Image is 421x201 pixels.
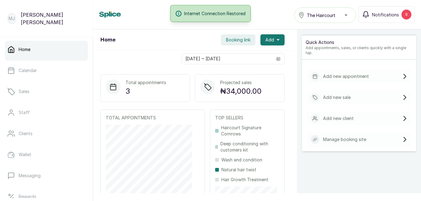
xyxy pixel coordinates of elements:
a: Wallet [5,146,88,163]
p: Add new appointment [323,73,369,79]
button: Booking link [221,34,255,45]
p: Staff [19,109,30,116]
p: Manage booking site [323,136,366,143]
p: 3 [126,86,166,97]
p: Add appointments, sales, or clients quickly with a single tap. [306,45,412,55]
p: Sales [19,88,29,95]
svg: calendar [276,57,281,61]
p: TOTAL APPOINTMENTS [106,115,200,121]
p: Haircourt Signature Cornrows [221,125,279,137]
p: Calendar [19,67,37,74]
a: Calendar [5,62,88,79]
a: Sales [5,83,88,100]
p: Wash and condition [221,157,262,163]
span: Internet Connection Restored [184,10,246,17]
p: Wallet [19,152,31,158]
p: Natural hair twist [221,167,256,173]
p: Clients [19,130,33,137]
p: Hair Growth Treatment [221,177,268,183]
p: ₦34,000.00 [220,86,262,97]
p: Projected sales [220,79,262,86]
a: Clients [5,125,88,142]
p: Deep conditioning with customers kit [220,141,279,153]
span: Booking link [226,37,250,43]
p: Home [19,46,30,53]
h1: Home [100,36,115,44]
p: TOP SELLERS [215,115,279,121]
p: Total appointments [126,79,166,86]
p: Rewards [19,194,36,200]
p: Messaging [19,173,41,179]
a: Staff [5,104,88,121]
a: Messaging [5,167,88,184]
span: Add [265,37,274,43]
input: Select date [182,53,273,64]
p: Add new sale [323,94,351,101]
a: Home [5,41,88,58]
p: Add new client [323,115,354,122]
p: Quick Actions [306,39,412,45]
button: Add [260,34,285,45]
